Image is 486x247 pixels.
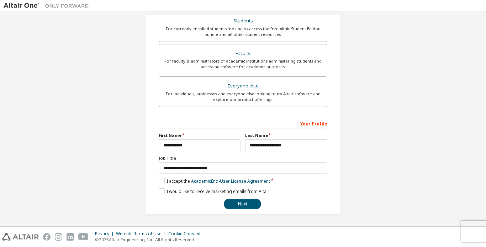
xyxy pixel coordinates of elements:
div: Students [163,16,323,26]
div: For faculty & administrators of academic institutions administering students and accessing softwa... [163,58,323,70]
img: youtube.svg [78,233,89,241]
img: facebook.svg [43,233,51,241]
label: I would like to receive marketing emails from Altair [159,188,269,194]
img: linkedin.svg [67,233,74,241]
div: Cookie Consent [168,231,205,237]
div: For individuals, businesses and everyone else looking to try Altair software and explore our prod... [163,91,323,102]
div: Faculty [163,49,323,59]
a: Academic End-User License Agreement [191,178,270,184]
img: Altair One [4,2,93,9]
img: instagram.svg [55,233,62,241]
div: Your Profile [159,118,327,129]
img: altair_logo.svg [2,233,39,241]
label: Last Name [245,133,327,138]
div: Privacy [95,231,116,237]
button: Next [224,199,261,209]
p: © 2025 Altair Engineering, Inc. All Rights Reserved. [95,237,205,243]
div: For currently enrolled students looking to access the free Altair Student Edition bundle and all ... [163,26,323,37]
label: First Name [159,133,241,138]
div: Everyone else [163,81,323,91]
label: Job Title [159,155,327,161]
div: Website Terms of Use [116,231,168,237]
label: I accept the [159,178,270,184]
